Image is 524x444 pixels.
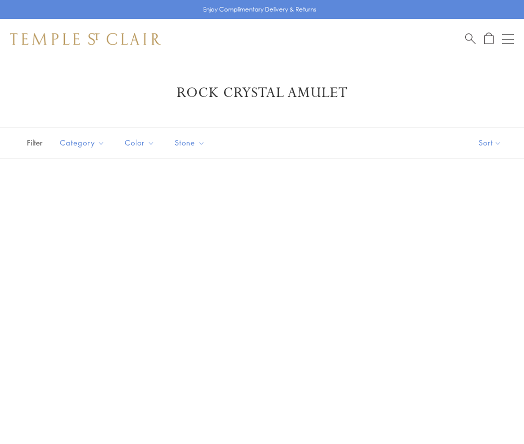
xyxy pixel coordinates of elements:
[10,33,161,45] img: Temple St. Clair
[167,131,213,154] button: Stone
[170,136,213,149] span: Stone
[25,84,499,102] h1: Rock Crystal Amulet
[117,131,162,154] button: Color
[120,136,162,149] span: Color
[502,33,514,45] button: Open navigation
[203,4,316,14] p: Enjoy Complimentary Delivery & Returns
[55,136,112,149] span: Category
[456,127,524,158] button: Show sort by
[52,131,112,154] button: Category
[465,32,476,45] a: Search
[484,32,494,45] a: Open Shopping Bag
